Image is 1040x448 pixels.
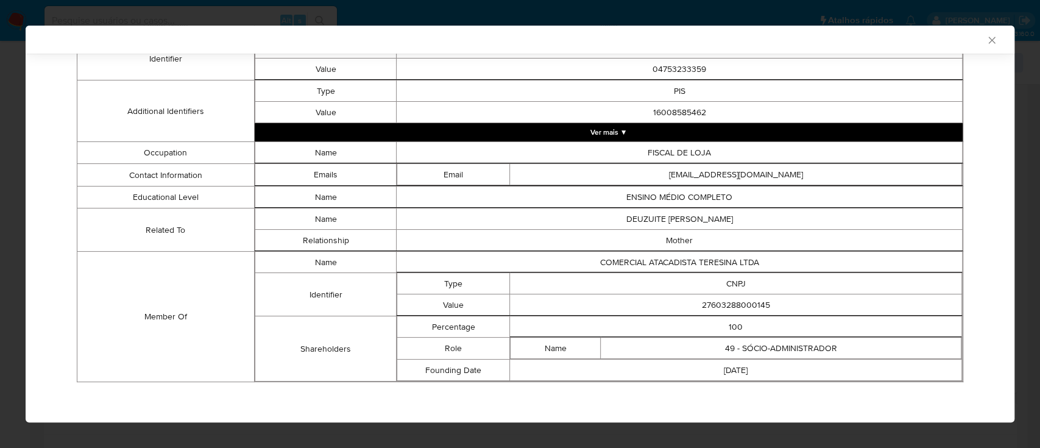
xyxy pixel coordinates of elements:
[77,142,255,164] td: Occupation
[397,59,963,80] td: 04753233359
[397,360,510,381] td: Founding Date
[77,37,255,80] td: Identifier
[77,208,255,252] td: Related To
[255,273,396,316] td: Identifier
[255,59,396,80] td: Value
[26,26,1014,422] div: closure-recommendation-modal
[255,80,396,102] td: Type
[397,273,510,294] td: Type
[255,164,396,186] td: Emails
[510,360,962,381] td: [DATE]
[510,273,962,294] td: CNPJ
[397,230,963,251] td: Mother
[255,208,396,230] td: Name
[397,294,510,316] td: Value
[397,252,963,273] td: COMERCIAL ATACADISTA TERESINA LTDA
[397,102,963,123] td: 16008585462
[397,80,963,102] td: PIS
[77,187,255,208] td: Educational Level
[397,316,510,338] td: Percentage
[255,230,396,251] td: Relationship
[255,187,396,208] td: Name
[255,102,396,123] td: Value
[77,164,255,187] td: Contact Information
[397,142,963,163] td: FISCAL DE LOJA
[77,80,255,142] td: Additional Identifiers
[255,123,963,141] button: Expand array
[255,316,396,382] td: Shareholders
[397,187,963,208] td: ENSINO MÉDIO COMPLETO
[397,164,510,185] td: Email
[601,338,961,359] td: 49 - SÓCIO-ADMINISTRADOR
[77,252,255,382] td: Member Of
[510,316,962,338] td: 100
[510,164,962,185] td: [EMAIL_ADDRESS][DOMAIN_NAME]
[255,252,396,273] td: Name
[986,34,997,45] button: Fechar a janela
[510,294,962,316] td: 27603288000145
[397,338,510,360] td: Role
[511,338,601,359] td: Name
[397,208,963,230] td: DEUZUITE [PERSON_NAME]
[255,142,396,163] td: Name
